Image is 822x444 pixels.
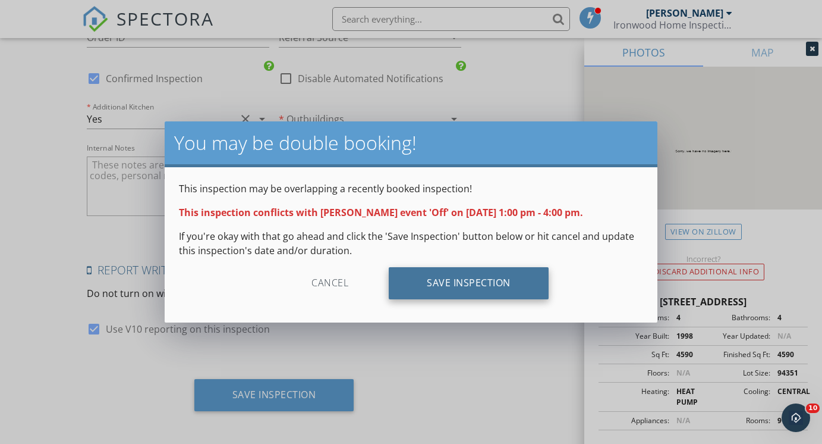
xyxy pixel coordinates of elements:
p: If you're okay with that go ahead and click the 'Save Inspection' button below or hit cancel and ... [179,229,644,258]
div: Save Inspection [389,267,549,299]
strong: This inspection conflicts with [PERSON_NAME] event 'Off' on [DATE] 1:00 pm - 4:00 pm. [179,206,583,219]
span: 10 [806,404,820,413]
p: This inspection may be overlapping a recently booked inspection! [179,182,644,196]
div: Cancel [273,267,386,299]
h2: You may be double booking! [174,131,648,155]
iframe: Intercom live chat [782,404,810,432]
